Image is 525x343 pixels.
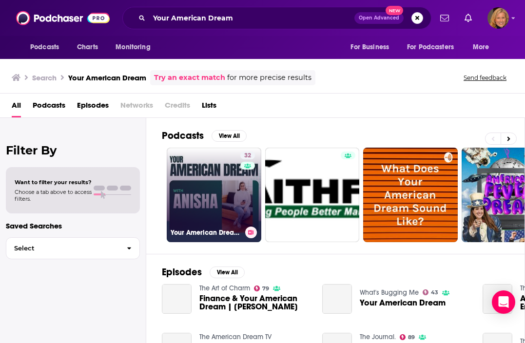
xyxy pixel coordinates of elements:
a: The American Dream TV [199,333,272,341]
a: Finance & Your American Dream | Mark Matson [199,294,311,311]
span: 43 [431,290,438,295]
span: Credits [165,97,190,117]
button: open menu [109,38,163,57]
button: View All [210,267,245,278]
h2: Podcasts [162,130,204,142]
a: What's Bugging Me [360,288,419,297]
a: Podcasts [33,97,65,117]
h2: Filter By [6,143,140,157]
span: 89 [408,335,415,340]
a: PodcastsView All [162,130,247,142]
div: Search podcasts, credits, & more... [122,7,431,29]
span: Charts [77,40,98,54]
a: 79 [254,286,270,291]
a: Your American Dream [360,299,446,307]
button: Select [6,237,140,259]
a: Show notifications dropdown [461,10,476,26]
span: Choose a tab above to access filters. [15,189,92,202]
a: Lists [202,97,216,117]
button: open menu [466,38,502,57]
span: Finance & Your American Dream | [PERSON_NAME] [199,294,311,311]
span: New [386,6,403,15]
span: Want to filter your results? [15,179,92,186]
span: For Business [350,40,389,54]
span: Networks [120,97,153,117]
button: Send feedback [461,74,509,82]
a: 43 [423,289,439,295]
a: All [12,97,21,117]
a: The Journal. [360,333,396,341]
span: 32 [244,151,251,161]
img: User Profile [487,7,509,29]
a: 89 [400,334,415,340]
a: Episodes [77,97,109,117]
a: The Art of Charm [199,284,250,292]
button: open menu [344,38,401,57]
span: Podcasts [30,40,59,54]
p: Saved Searches [6,221,140,230]
button: open menu [401,38,468,57]
img: Podchaser - Follow, Share and Rate Podcasts [16,9,110,27]
button: Show profile menu [487,7,509,29]
span: for more precise results [227,72,311,83]
a: 32 [240,152,255,159]
a: 32Your American Dream | Success Stories of Immigrant Women and Women of Color Entrepreneurs [167,148,261,242]
span: 79 [262,286,269,291]
a: American Dream - Empowering Your American Dream [483,284,512,314]
a: Try an exact match [154,72,225,83]
span: Open Advanced [359,16,399,20]
h2: Episodes [162,266,202,278]
a: EpisodesView All [162,266,245,278]
input: Search podcasts, credits, & more... [149,10,354,26]
span: Logged in as LauraHVM [487,7,509,29]
a: Finance & Your American Dream | Mark Matson [162,284,192,314]
h3: Your American Dream [68,73,146,82]
span: More [473,40,489,54]
a: Your American Dream [322,284,352,314]
h3: Your American Dream | Success Stories of Immigrant Women and Women of Color Entrepreneurs [171,229,241,237]
a: Show notifications dropdown [436,10,453,26]
span: Monitoring [116,40,150,54]
button: open menu [23,38,72,57]
span: Select [6,245,119,251]
h3: Search [32,73,57,82]
a: Charts [71,38,104,57]
span: For Podcasters [407,40,454,54]
button: View All [212,130,247,142]
button: Open AdvancedNew [354,12,404,24]
div: Open Intercom Messenger [492,290,515,314]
